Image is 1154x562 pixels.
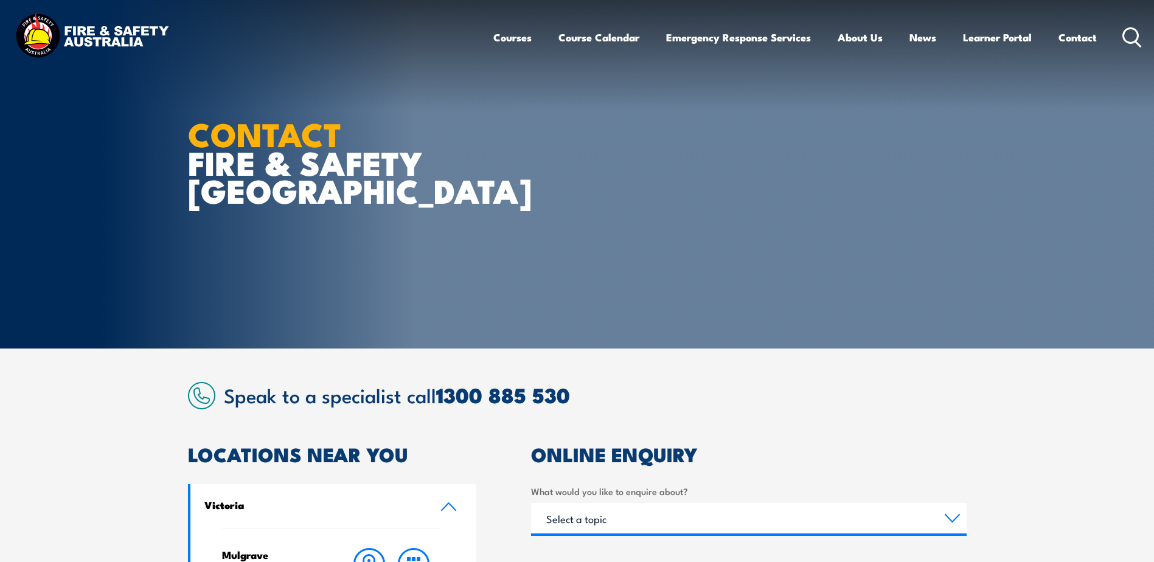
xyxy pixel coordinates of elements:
[190,484,476,529] a: Victoria
[493,21,532,54] a: Courses
[1058,21,1097,54] a: Contact
[188,445,476,462] h2: LOCATIONS NEAR YOU
[531,484,967,498] label: What would you like to enquire about?
[204,498,422,512] h4: Victoria
[188,119,488,204] h1: FIRE & SAFETY [GEOGRAPHIC_DATA]
[838,21,883,54] a: About Us
[436,378,570,411] a: 1300 885 530
[963,21,1032,54] a: Learner Portal
[909,21,936,54] a: News
[188,108,342,158] strong: CONTACT
[222,548,324,561] h4: Mulgrave
[558,21,639,54] a: Course Calendar
[531,445,967,462] h2: ONLINE ENQUIRY
[666,21,811,54] a: Emergency Response Services
[224,384,967,406] h2: Speak to a specialist call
